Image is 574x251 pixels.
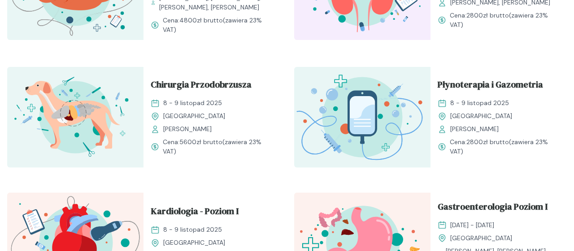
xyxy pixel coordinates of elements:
span: [GEOGRAPHIC_DATA] [450,233,512,243]
span: 8 - 9 listopad 2025 [163,225,222,234]
a: Płynoterapia i Gazometria [438,78,560,95]
span: 2800 zł brutto [466,138,509,146]
span: Chirurgia Przodobrzusza [151,78,252,95]
a: Chirurgia Przodobrzusza [151,78,273,95]
span: [PERSON_NAME] [450,124,499,134]
a: Kardiologia - Poziom I [151,204,273,221]
span: 2800 zł brutto [466,11,509,19]
span: [DATE] - [DATE] [450,220,494,230]
span: 4800 zł brutto [179,16,223,24]
span: 8 - 9 listopad 2025 [450,98,509,108]
span: Gastroenterologia Poziom I [438,200,548,217]
span: Cena: (zawiera 23% VAT) [450,137,560,156]
img: Zpay8B5LeNNTxNg0_P%C5%82ynoterapia_T.svg [294,67,430,167]
img: ZpbG-B5LeNNTxNnI_ChiruJB_T.svg [7,67,143,167]
span: Cena: (zawiera 23% VAT) [450,11,560,30]
a: Gastroenterologia Poziom I [438,200,560,217]
span: [GEOGRAPHIC_DATA] [450,111,512,121]
span: Cena: (zawiera 23% VAT) [163,16,273,35]
span: Kardiologia - Poziom I [151,204,239,221]
span: Cena: (zawiera 23% VAT) [163,137,273,156]
span: [GEOGRAPHIC_DATA] [163,111,225,121]
span: 5600 zł brutto [179,138,222,146]
span: Płynoterapia i Gazometria [438,78,543,95]
span: 8 - 9 listopad 2025 [163,98,222,108]
span: [PERSON_NAME] [163,124,212,134]
span: [GEOGRAPHIC_DATA] [163,238,225,247]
